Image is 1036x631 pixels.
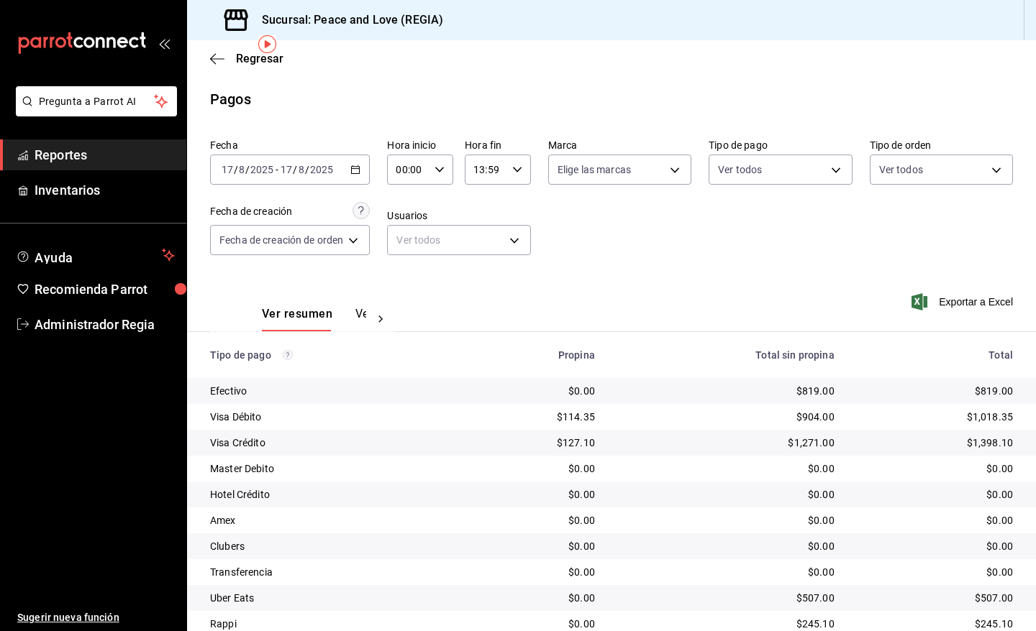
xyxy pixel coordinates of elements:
[262,307,366,331] div: navigation tabs
[355,307,409,331] button: Ver pagos
[618,349,835,361] div: Total sin propina
[250,164,274,175] input: ----
[474,384,595,398] div: $0.00
[858,410,1013,424] div: $1,018.35
[718,162,762,177] span: Ver todos
[158,37,170,49] button: open_drawer_menu
[234,164,238,175] span: /
[210,617,451,631] div: Rappi
[858,565,1013,579] div: $0.00
[280,164,293,175] input: --
[309,164,334,175] input: ----
[236,52,283,65] span: Regresar
[210,410,451,424] div: Visa Débito
[618,591,835,605] div: $507.00
[10,104,177,119] a: Pregunta a Parrot AI
[474,539,595,553] div: $0.00
[618,461,835,476] div: $0.00
[870,140,1013,150] label: Tipo de orden
[858,513,1013,528] div: $0.00
[276,164,278,175] span: -
[474,436,595,450] div: $127.10
[465,140,531,150] label: Hora fin
[709,140,852,150] label: Tipo de pago
[618,384,835,398] div: $819.00
[618,513,835,528] div: $0.00
[245,164,250,175] span: /
[305,164,309,175] span: /
[618,565,835,579] div: $0.00
[35,247,156,264] span: Ayuda
[387,140,453,150] label: Hora inicio
[618,436,835,450] div: $1,271.00
[474,565,595,579] div: $0.00
[618,617,835,631] div: $245.10
[474,617,595,631] div: $0.00
[558,162,631,177] span: Elige las marcas
[210,384,451,398] div: Efectivo
[387,211,530,221] label: Usuarios
[210,349,451,361] div: Tipo de pago
[35,280,175,299] span: Recomienda Parrot
[914,293,1013,310] button: Exportar a Excel
[474,513,595,528] div: $0.00
[298,164,305,175] input: --
[258,35,276,53] img: Tooltip marker
[387,225,530,255] div: Ver todos
[210,52,283,65] button: Regresar
[293,164,297,175] span: /
[35,180,175,200] span: Inventarios
[238,164,245,175] input: --
[858,487,1013,502] div: $0.00
[210,436,451,450] div: Visa Crédito
[221,164,234,175] input: --
[210,461,451,476] div: Master Debito
[210,204,292,219] div: Fecha de creación
[219,233,343,247] span: Fecha de creación de orden
[548,140,691,150] label: Marca
[858,349,1013,361] div: Total
[283,350,293,360] svg: Los pagos realizados con Pay y otras terminales son montos brutos.
[858,617,1013,631] div: $245.10
[210,539,451,553] div: Clubers
[35,315,175,334] span: Administrador Regia
[879,162,923,177] span: Ver todos
[858,461,1013,476] div: $0.00
[210,513,451,528] div: Amex
[35,145,175,165] span: Reportes
[474,410,595,424] div: $114.35
[474,349,595,361] div: Propina
[16,86,177,116] button: Pregunta a Parrot AI
[210,591,451,605] div: Uber Eats
[858,591,1013,605] div: $507.00
[474,487,595,502] div: $0.00
[210,88,251,110] div: Pagos
[858,384,1013,398] div: $819.00
[210,487,451,502] div: Hotel Crédito
[618,539,835,553] div: $0.00
[17,610,175,625] span: Sugerir nueva función
[858,436,1013,450] div: $1,398.10
[210,565,451,579] div: Transferencia
[250,11,443,29] h3: Sucursal: Peace and Love (REGIA)
[474,591,595,605] div: $0.00
[618,487,835,502] div: $0.00
[39,94,155,109] span: Pregunta a Parrot AI
[474,461,595,476] div: $0.00
[210,140,370,150] label: Fecha
[262,307,332,331] button: Ver resumen
[618,410,835,424] div: $904.00
[858,539,1013,553] div: $0.00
